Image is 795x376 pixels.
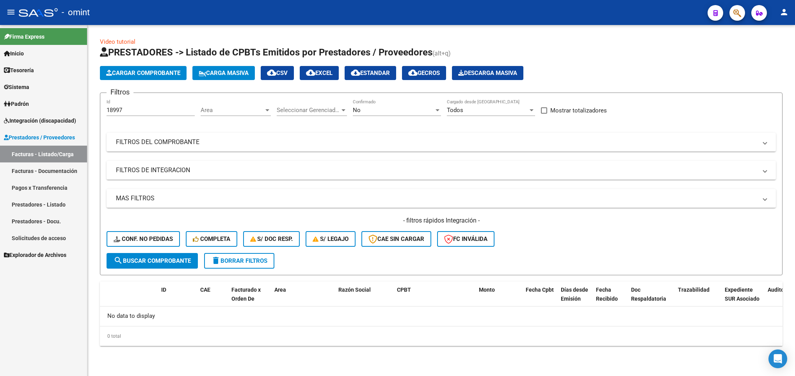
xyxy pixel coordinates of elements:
span: Inicio [4,49,24,58]
datatable-header-cell: Monto [476,282,523,316]
button: Borrar Filtros [204,253,274,269]
button: CSV [261,66,294,80]
button: CAE SIN CARGAR [361,231,431,247]
span: Descarga Masiva [458,69,517,77]
span: Conf. no pedidas [114,235,173,242]
span: (alt+q) [432,50,451,57]
span: Gecros [408,69,440,77]
mat-icon: cloud_download [306,68,315,77]
span: Días desde Emisión [561,287,588,302]
datatable-header-cell: Trazabilidad [675,282,722,316]
button: Buscar Comprobante [107,253,198,269]
div: No data to display [100,307,783,326]
span: - omint [62,4,90,21]
span: Mostrar totalizadores [550,106,607,115]
span: Facturado x Orden De [231,287,261,302]
span: Todos [447,107,463,114]
datatable-header-cell: Facturado x Orden De [228,282,271,316]
button: Cargar Comprobante [100,66,187,80]
datatable-header-cell: ID [158,282,197,316]
datatable-header-cell: Fecha Cpbt [523,282,558,316]
span: Cargar Comprobante [106,69,180,77]
datatable-header-cell: CPBT [394,282,476,316]
mat-panel-title: FILTROS DE INTEGRACION [116,166,757,175]
span: Seleccionar Gerenciador [277,107,340,114]
a: Video tutorial [100,38,135,45]
span: Completa [193,235,230,242]
h4: - filtros rápidos Integración - [107,216,776,225]
mat-icon: search [114,256,123,265]
span: FC Inválida [444,235,487,242]
mat-expansion-panel-header: MAS FILTROS [107,189,776,208]
span: CSV [267,69,288,77]
span: Auditoria [768,287,791,293]
span: CAE SIN CARGAR [368,235,424,242]
button: S/ Doc Resp. [243,231,300,247]
span: S/ legajo [313,235,349,242]
span: PRESTADORES -> Listado de CPBTs Emitidos por Prestadores / Proveedores [100,47,432,58]
span: Expediente SUR Asociado [725,287,759,302]
button: S/ legajo [306,231,356,247]
span: Area [274,287,286,293]
span: S/ Doc Resp. [250,235,293,242]
datatable-header-cell: Doc Respaldatoria [628,282,675,316]
mat-expansion-panel-header: FILTROS DE INTEGRACION [107,161,776,180]
span: Borrar Filtros [211,257,267,264]
span: Razón Social [338,287,371,293]
span: No [353,107,361,114]
span: Padrón [4,100,29,108]
span: CAE [200,287,210,293]
span: EXCEL [306,69,333,77]
datatable-header-cell: Expediente SUR Asociado [722,282,765,316]
mat-icon: delete [211,256,221,265]
span: Fecha Recibido [596,287,618,302]
span: Buscar Comprobante [114,257,191,264]
div: Open Intercom Messenger [768,349,787,368]
mat-icon: cloud_download [351,68,360,77]
span: Fecha Cpbt [526,287,554,293]
button: Conf. no pedidas [107,231,180,247]
app-download-masive: Descarga masiva de comprobantes (adjuntos) [452,66,523,80]
button: Descarga Masiva [452,66,523,80]
span: Area [201,107,264,114]
span: ID [161,287,166,293]
mat-icon: cloud_download [267,68,276,77]
button: Completa [186,231,237,247]
span: Trazabilidad [678,287,710,293]
button: FC Inválida [437,231,494,247]
datatable-header-cell: Razón Social [335,282,394,316]
span: Firma Express [4,32,44,41]
div: 0 total [100,326,783,346]
mat-expansion-panel-header: FILTROS DEL COMPROBANTE [107,133,776,151]
span: Carga Masiva [199,69,249,77]
mat-icon: person [779,7,789,17]
span: Estandar [351,69,390,77]
button: EXCEL [300,66,339,80]
span: Explorador de Archivos [4,251,66,259]
mat-icon: menu [6,7,16,17]
button: Carga Masiva [192,66,255,80]
datatable-header-cell: CAE [197,282,228,316]
span: Prestadores / Proveedores [4,133,75,142]
h3: Filtros [107,87,133,98]
button: Estandar [345,66,396,80]
span: Sistema [4,83,29,91]
span: CPBT [397,287,411,293]
mat-icon: cloud_download [408,68,418,77]
mat-panel-title: FILTROS DEL COMPROBANTE [116,138,757,146]
span: Monto [479,287,495,293]
datatable-header-cell: Días desde Emisión [558,282,593,316]
datatable-header-cell: Area [271,282,324,316]
span: Doc Respaldatoria [631,287,666,302]
mat-panel-title: MAS FILTROS [116,194,757,203]
button: Gecros [402,66,446,80]
datatable-header-cell: Fecha Recibido [593,282,628,316]
span: Tesorería [4,66,34,75]
span: Integración (discapacidad) [4,116,76,125]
